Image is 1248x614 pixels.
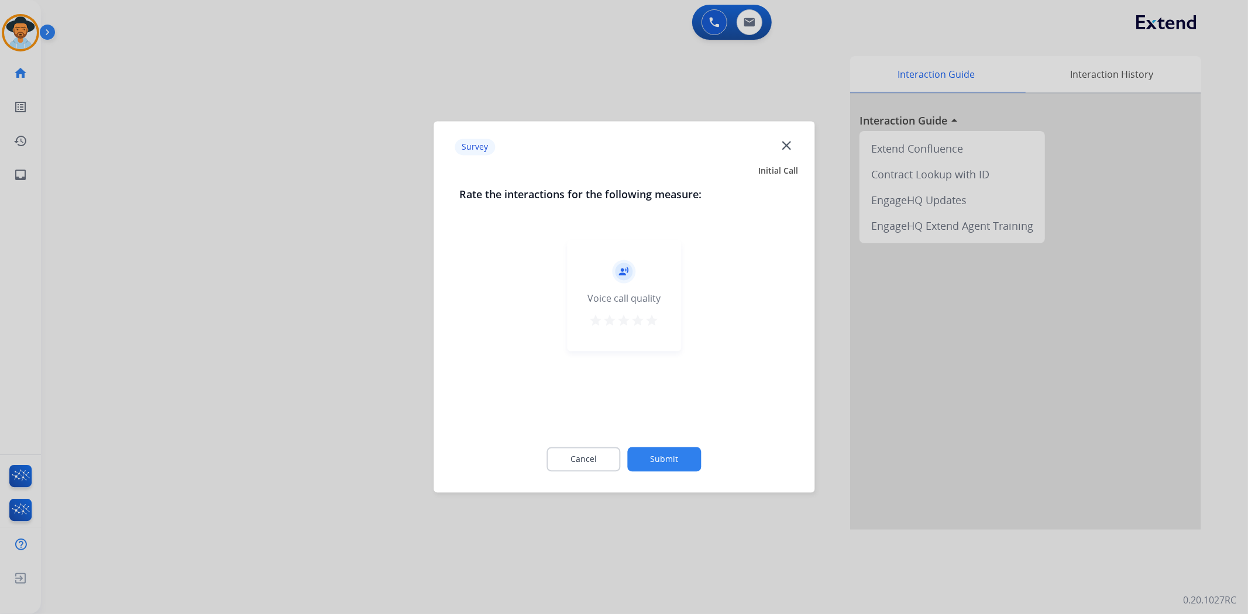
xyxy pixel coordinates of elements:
mat-icon: star [631,314,645,328]
button: Submit [628,447,702,472]
span: Initial Call [758,165,798,177]
p: 0.20.1027RC [1183,593,1236,607]
mat-icon: star [645,314,659,328]
mat-icon: star [617,314,631,328]
div: Voice call quality [587,292,661,306]
mat-icon: star [589,314,603,328]
button: Cancel [547,447,621,472]
mat-icon: star [603,314,617,328]
mat-icon: close [779,137,794,153]
p: Survey [455,139,495,155]
mat-icon: record_voice_over [619,267,630,277]
h3: Rate the interactions for the following measure: [459,187,789,203]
